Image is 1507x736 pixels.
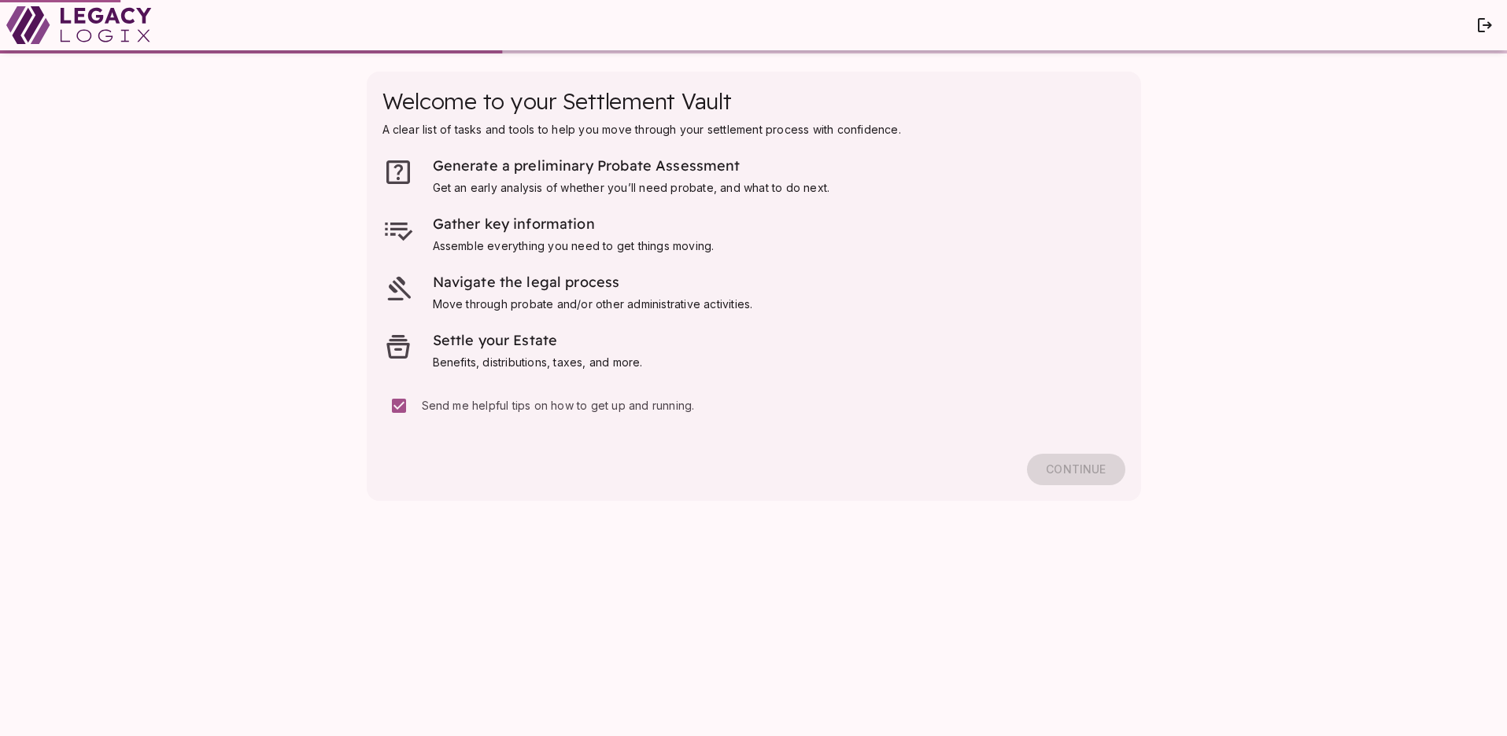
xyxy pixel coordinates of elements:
[422,399,695,412] span: Send me helpful tips on how to get up and running.
[382,87,732,115] span: Welcome to your Settlement Vault
[433,331,558,349] span: Settle your Estate
[433,215,595,233] span: Gather key information
[433,181,830,194] span: Get an early analysis of whether you’ll need probate, and what to do next.
[433,297,753,311] span: Move through probate and/or other administrative activities.
[433,273,620,291] span: Navigate the legal process
[382,123,901,136] span: A clear list of tasks and tools to help you move through your settlement process with confidence.
[433,239,715,252] span: Assemble everything you need to get things moving.
[433,355,643,369] span: Benefits, distributions, taxes, and more.
[433,156,741,175] span: Generate a preliminary Probate Assessment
